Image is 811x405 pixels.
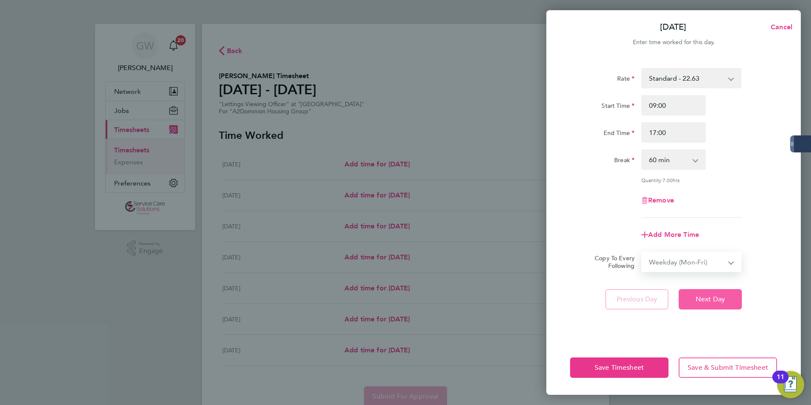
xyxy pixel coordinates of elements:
[663,177,673,183] span: 7.00
[588,254,635,270] label: Copy To Every Following
[660,21,686,33] p: [DATE]
[768,23,792,31] span: Cancel
[601,102,635,112] label: Start Time
[641,177,741,183] div: Quantity: hrs
[614,156,635,166] label: Break
[641,231,699,238] button: Add More Time
[757,19,801,36] button: Cancel
[696,295,725,304] span: Next Day
[595,363,644,372] span: Save Timesheet
[641,197,674,204] button: Remove
[777,377,784,388] div: 11
[641,95,706,115] input: E.g. 08:00
[688,363,768,372] span: Save & Submit Timesheet
[604,129,635,139] label: End Time
[648,196,674,204] span: Remove
[641,122,706,143] input: E.g. 18:00
[648,231,699,239] span: Add More Time
[679,357,777,378] button: Save & Submit Timesheet
[679,289,742,309] button: Next Day
[777,371,804,398] button: Open Resource Center, 11 new notifications
[617,75,635,85] label: Rate
[570,357,668,378] button: Save Timesheet
[546,37,801,48] div: Enter time worked for this day.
